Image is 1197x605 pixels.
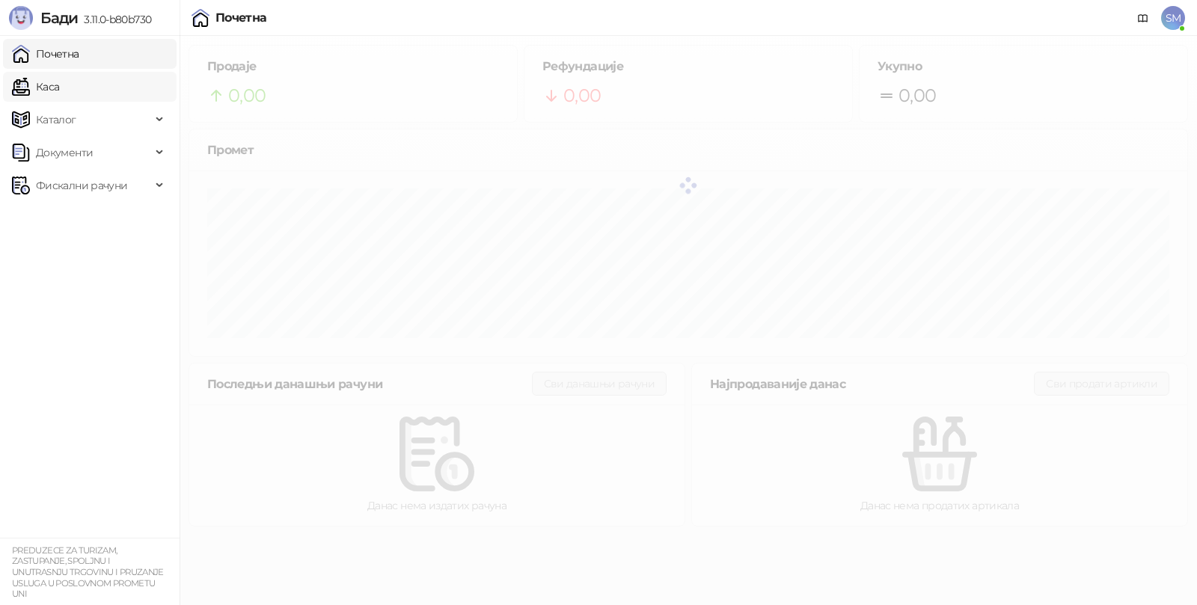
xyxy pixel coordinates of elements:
span: Фискални рачуни [36,171,127,200]
span: Бади [40,9,78,27]
span: 3.11.0-b80b730 [78,13,151,26]
span: Документи [36,138,93,168]
a: Документација [1131,6,1155,30]
span: Каталог [36,105,76,135]
small: PREDUZECE ZA TURIZAM, ZASTUPANJE, SPOLJNU I UNUTRASNJU TRGOVINU I PRUZANJE USLUGA U POSLOVNOM PRO... [12,545,164,600]
div: Почетна [215,12,267,24]
a: Каса [12,72,59,102]
a: Почетна [12,39,79,69]
span: SM [1161,6,1185,30]
img: Logo [9,6,33,30]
